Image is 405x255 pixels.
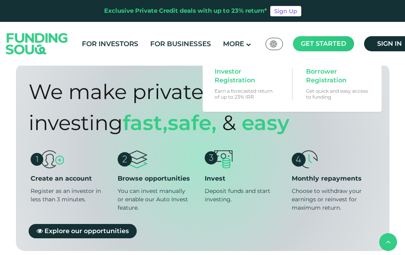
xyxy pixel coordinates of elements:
[31,150,64,168] img: create-account
[45,227,129,235] span: Explore our opportunities
[242,110,289,135] span: Easy
[211,63,282,104] a: Investor Registration Earn a forecasted return of up to 23% IRR
[215,88,278,100] p: Earn a forecasted return of up to 23% IRR
[205,187,275,204] div: Deposit funds and start investing.
[301,40,346,47] span: Get started
[118,174,201,183] div: Browse opportunities
[29,224,137,238] a: Explore our opportunities
[104,6,267,16] div: Exclusive Private Credit deals with up to 23% return*
[31,187,101,204] div: Register as an investor in less than 3 minutes.
[80,37,140,51] a: For Investors
[377,40,402,47] span: Sign in
[379,233,397,251] button: back
[292,150,318,168] img: monthly-repayments
[222,110,236,135] span: &
[118,187,188,212] div: You can invest manually or enable our Auto Invest feature.
[205,150,233,168] img: invest-money
[270,6,301,16] a: Sign Up
[123,110,168,135] span: Fast,
[302,63,374,104] a: Borrower Registration Get quick and easy access to funding
[292,187,362,212] div: Choose to withdraw your earnings or reinvest for maximum return.
[31,174,114,183] div: Create an account
[205,174,288,183] div: Invest
[306,88,370,100] p: Get quick and easy access to funding
[306,67,367,85] span: Borrower Registration
[148,37,213,51] a: For Businesses
[29,76,342,138] div: We make private credit investing
[292,174,375,183] div: Monthly repayments
[215,67,276,85] span: Investor Registration
[270,41,277,47] img: SA Flag
[223,40,244,48] span: More
[118,150,147,168] img: browse-opportunities
[168,110,217,135] span: safe,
